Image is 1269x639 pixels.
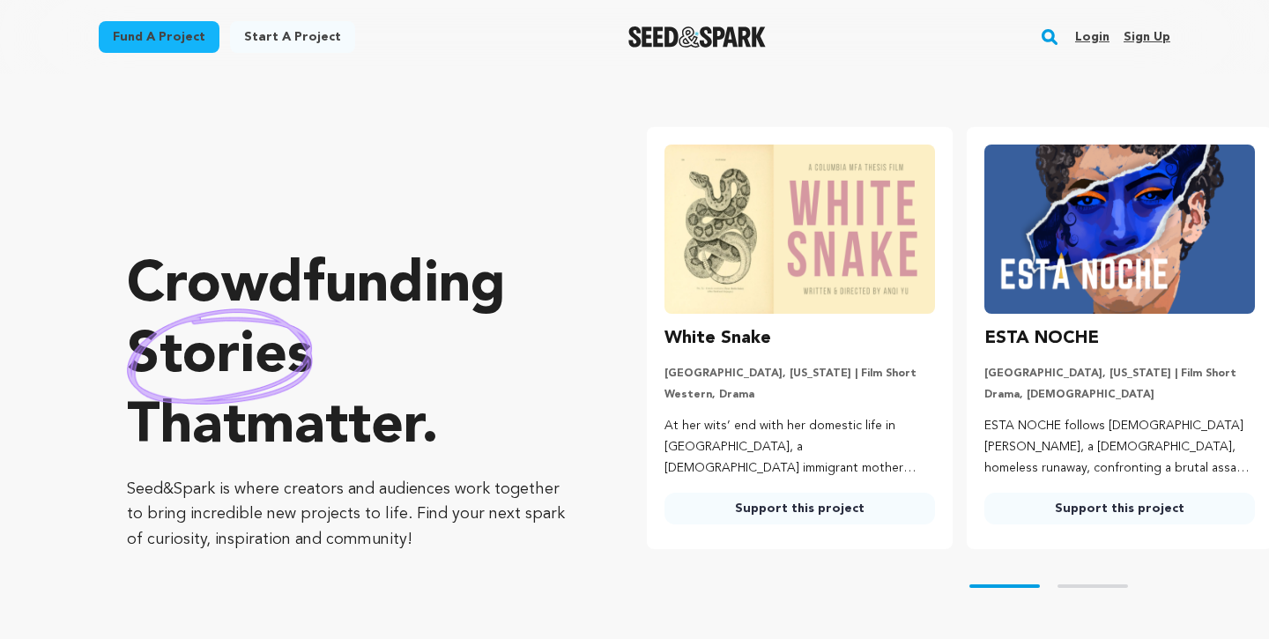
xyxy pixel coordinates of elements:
[664,324,771,353] h3: White Snake
[628,26,767,48] a: Seed&Spark Homepage
[628,26,767,48] img: Seed&Spark Logo Dark Mode
[664,145,935,314] img: White Snake image
[984,324,1099,353] h3: ESTA NOCHE
[230,21,355,53] a: Start a project
[664,493,935,524] a: Support this project
[984,367,1255,381] p: [GEOGRAPHIC_DATA], [US_STATE] | Film Short
[1075,23,1109,51] a: Login
[984,493,1255,524] a: Support this project
[1124,23,1170,51] a: Sign up
[127,308,313,405] img: hand sketched image
[984,145,1255,314] img: ESTA NOCHE image
[984,388,1255,402] p: Drama, [DEMOGRAPHIC_DATA]
[664,416,935,479] p: At her wits’ end with her domestic life in [GEOGRAPHIC_DATA], a [DEMOGRAPHIC_DATA] immigrant moth...
[246,399,421,456] span: matter
[99,21,219,53] a: Fund a project
[127,477,576,553] p: Seed&Spark is where creators and audiences work together to bring incredible new projects to life...
[984,416,1255,479] p: ESTA NOCHE follows [DEMOGRAPHIC_DATA] [PERSON_NAME], a [DEMOGRAPHIC_DATA], homeless runaway, conf...
[127,251,576,463] p: Crowdfunding that .
[664,388,935,402] p: Western, Drama
[664,367,935,381] p: [GEOGRAPHIC_DATA], [US_STATE] | Film Short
